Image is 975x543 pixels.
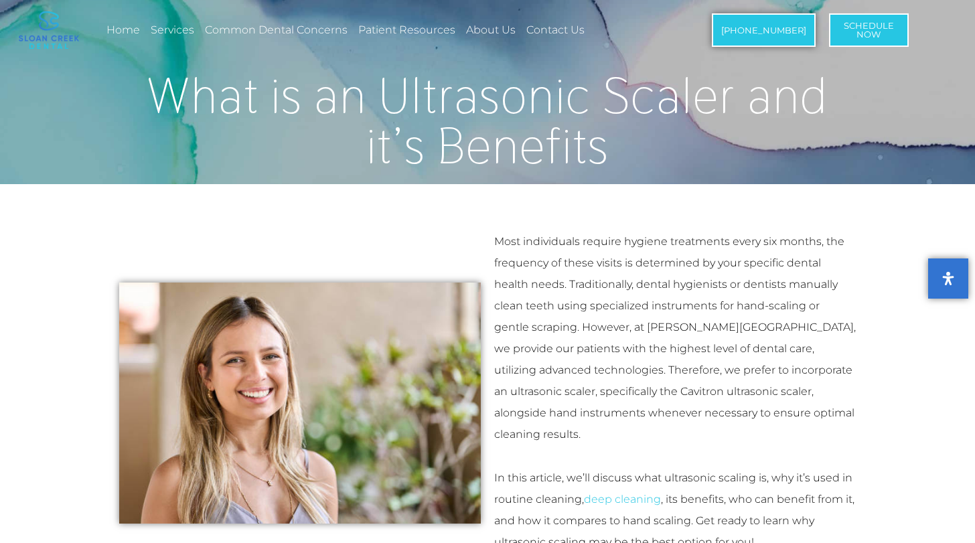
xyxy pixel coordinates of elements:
h1: What is an Ultrasonic Scaler and it’s Benefits [112,70,862,171]
a: ScheduleNow [829,13,909,47]
a: Home [104,15,142,46]
span: [PHONE_NUMBER] [721,26,806,35]
nav: Menu [104,15,670,46]
img: logo [19,11,79,49]
a: Services [149,15,196,46]
a: deep cleaning [584,493,661,506]
a: Contact Us [524,15,587,46]
a: [PHONE_NUMBER] [712,13,816,47]
p: Most individuals require hygiene treatments every six months, the frequency of these visits is de... [494,231,856,445]
button: Open Accessibility Panel [928,258,968,299]
a: Common Dental Concerns [203,15,350,46]
a: About Us [464,15,518,46]
a: Patient Resources [356,15,457,46]
span: Schedule Now [844,21,894,39]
